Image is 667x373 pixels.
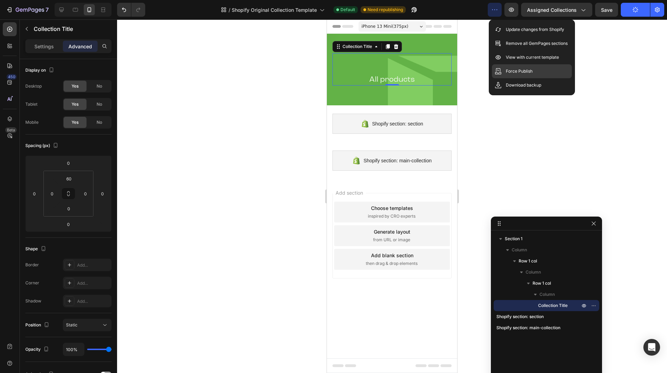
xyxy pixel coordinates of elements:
span: Row 1 col [533,280,551,287]
p: Force Publish [506,68,533,75]
div: Desktop [25,83,42,89]
div: Tablet [25,101,38,107]
button: Static [63,319,112,331]
div: Border [25,262,39,268]
div: Open Intercom Messenger [643,339,660,356]
span: Save [601,7,612,13]
span: / [229,6,230,14]
p: Advanced [68,43,92,50]
input: 0 [29,188,40,199]
span: Section 1 [505,235,522,242]
input: 60px [62,173,76,184]
div: Add... [77,298,110,305]
span: Column [512,246,527,253]
input: 0 [97,188,108,199]
span: Column [526,269,541,276]
div: Add... [77,262,110,268]
button: Save [595,3,618,17]
span: Row 1 col [519,258,537,265]
span: Yes [72,101,79,107]
span: No [97,83,102,89]
div: Display on [25,66,56,75]
div: Undo/Redo [117,3,145,17]
span: Shopify Original Collection Template [232,6,317,14]
span: Collection Title [538,302,568,309]
div: Corner [25,280,39,286]
div: Spacing (px) [25,141,60,151]
input: 0px [62,203,76,214]
div: Shadow [25,298,41,304]
span: Assigned Collections [527,6,577,14]
span: No [97,119,102,125]
iframe: Design area [327,19,457,373]
p: Remove all GemPages sections [506,40,568,47]
div: Mobile [25,119,39,125]
span: Shopify section: main-collection [496,324,560,331]
span: Static [66,322,77,327]
div: Shape [25,244,48,254]
span: No [97,101,102,107]
p: Download backup [506,82,541,89]
span: Yes [72,119,79,125]
span: Column [540,291,555,298]
p: View with current template [506,54,559,61]
input: Auto [63,343,84,356]
div: 450 [7,74,17,80]
p: Update changes from Shopify [506,26,564,33]
div: Position [25,321,51,330]
input: 0 [61,219,75,229]
p: Collection Title [34,25,109,33]
div: Beta [5,127,17,133]
button: Assigned Collections [521,3,592,17]
p: Settings [34,43,54,50]
div: Add... [77,280,110,286]
span: Yes [72,83,79,89]
span: Shopify section: section [496,313,544,320]
button: 7 [3,3,52,17]
span: Default [340,7,355,13]
div: Opacity [25,345,50,354]
input: 0px [47,188,57,199]
input: 0 [61,158,75,168]
span: Need republishing [368,7,403,13]
p: 7 [46,6,49,14]
input: 0px [80,188,91,199]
